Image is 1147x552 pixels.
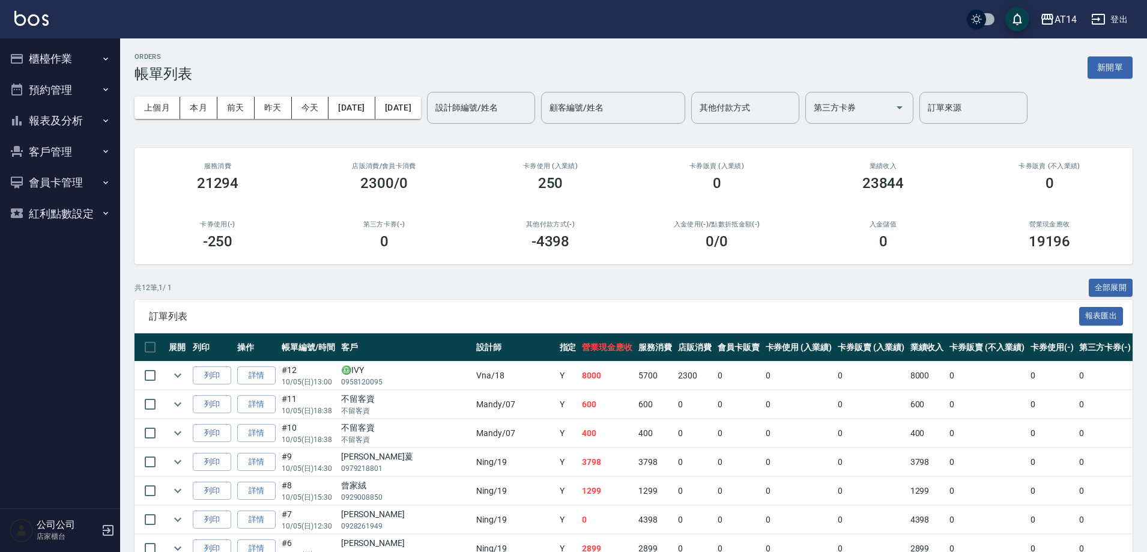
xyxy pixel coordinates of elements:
div: 不留客資 [341,422,471,434]
td: 2300 [675,362,715,390]
td: 1299 [635,477,675,505]
p: 0979218801 [341,463,471,474]
td: 0 [835,448,907,476]
button: 今天 [292,97,329,119]
th: 業績收入 [907,333,947,362]
td: Y [557,477,580,505]
button: 列印 [193,366,231,385]
td: #7 [279,506,338,534]
button: 預約管理 [5,74,115,106]
h2: 卡券販賣 (入業績) [648,162,785,170]
th: 營業現金應收 [579,333,635,362]
td: 0 [946,448,1027,476]
td: 0 [715,390,763,419]
td: 600 [907,390,947,419]
td: 0 [1076,362,1134,390]
p: 不留客資 [341,405,471,416]
td: 0 [763,448,835,476]
p: 0928261949 [341,521,471,532]
td: #12 [279,362,338,390]
h3: 21294 [197,175,239,192]
td: 0 [715,448,763,476]
td: 0 [1076,477,1134,505]
td: 400 [579,419,635,447]
td: 600 [579,390,635,419]
button: 報表匯出 [1079,307,1124,326]
th: 卡券使用 (入業績) [763,333,835,362]
button: [DATE] [328,97,375,119]
td: 0 [946,419,1027,447]
h3: 250 [538,175,563,192]
p: 10/05 (日) 12:30 [282,521,335,532]
img: Person [10,518,34,542]
td: 0 [715,362,763,390]
button: 本月 [180,97,217,119]
span: 訂單列表 [149,311,1079,323]
h3: -250 [203,233,233,250]
td: #8 [279,477,338,505]
td: Y [557,390,580,419]
td: 0 [763,506,835,534]
td: 4398 [907,506,947,534]
td: #9 [279,448,338,476]
a: 詳情 [237,424,276,443]
button: 昨天 [255,97,292,119]
td: 0 [1027,506,1077,534]
div: ♎IVY [341,364,471,377]
button: 列印 [193,395,231,414]
td: 8000 [579,362,635,390]
td: 8000 [907,362,947,390]
td: 1299 [907,477,947,505]
th: 帳單編號/時間 [279,333,338,362]
td: 0 [715,419,763,447]
h3: 19196 [1029,233,1071,250]
td: 0 [946,506,1027,534]
h2: 入金儲值 [814,220,952,228]
td: 0 [946,390,1027,419]
h3: 服務消費 [149,162,286,170]
button: 前天 [217,97,255,119]
button: 新開單 [1088,56,1133,79]
td: 0 [763,362,835,390]
h3: 0 [1046,175,1054,192]
h3: 0 /0 [706,233,728,250]
th: 操作 [234,333,279,362]
td: 0 [1027,448,1077,476]
td: 3798 [635,448,675,476]
th: 第三方卡券(-) [1076,333,1134,362]
td: 0 [675,419,715,447]
div: 曾家絨 [341,479,471,492]
a: 詳情 [237,482,276,500]
td: Ning /19 [473,477,556,505]
td: 0 [835,506,907,534]
td: 0 [1076,390,1134,419]
button: 登出 [1086,8,1133,31]
th: 卡券販賣 (不入業績) [946,333,1027,362]
p: 10/05 (日) 14:30 [282,463,335,474]
th: 服務消費 [635,333,675,362]
td: Mandy /07 [473,419,556,447]
th: 展開 [166,333,190,362]
td: 0 [763,477,835,505]
p: 0929008850 [341,492,471,503]
button: AT14 [1035,7,1082,32]
h3: -4398 [531,233,570,250]
td: 0 [715,477,763,505]
button: 列印 [193,424,231,443]
button: 客戶管理 [5,136,115,168]
td: 0 [675,506,715,534]
button: 上個月 [135,97,180,119]
th: 卡券販賣 (入業績) [835,333,907,362]
a: 詳情 [237,395,276,414]
button: 報表及分析 [5,105,115,136]
th: 列印 [190,333,234,362]
td: 0 [675,448,715,476]
h2: 入金使用(-) /點數折抵金額(-) [648,220,785,228]
img: Logo [14,11,49,26]
h2: 業績收入 [814,162,952,170]
td: 0 [675,477,715,505]
th: 店販消費 [675,333,715,362]
td: #10 [279,419,338,447]
button: [DATE] [375,97,421,119]
p: 10/05 (日) 18:38 [282,434,335,445]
